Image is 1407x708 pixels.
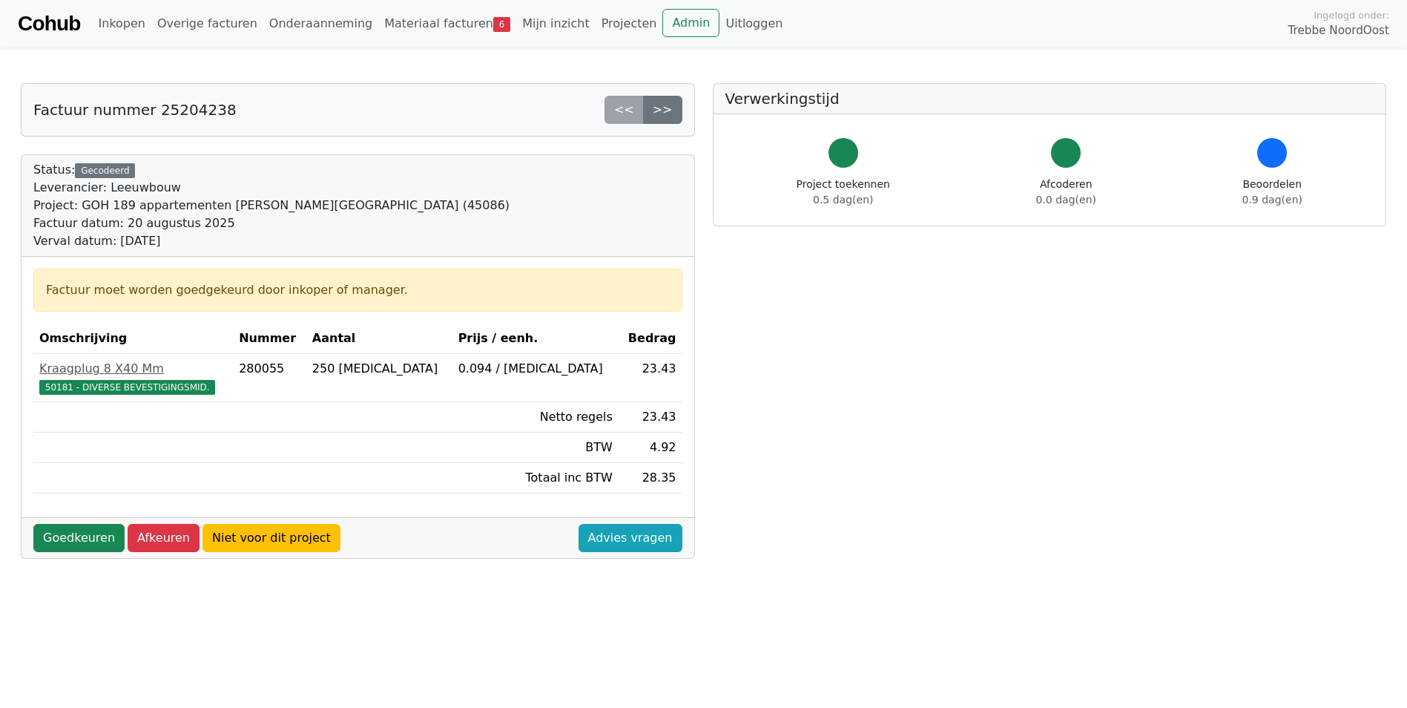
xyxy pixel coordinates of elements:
div: Project toekennen [797,177,890,208]
a: Niet voor dit project [202,524,340,552]
td: 280055 [233,354,306,402]
th: Nummer [233,324,306,354]
span: Ingelogd onder: [1314,8,1389,22]
div: 250 [MEDICAL_DATA] [312,360,447,378]
div: Factuur moet worden goedgekeurd door inkoper of manager. [46,281,670,299]
div: Project: GOH 189 appartementen [PERSON_NAME][GEOGRAPHIC_DATA] (45086) [33,197,510,214]
span: 0.5 dag(en) [813,194,873,206]
h5: Verwerkingstijd [725,90,1374,108]
a: Onderaanneming [263,9,378,39]
div: Afcoderen [1036,177,1096,208]
div: 0.094 / [MEDICAL_DATA] [458,360,613,378]
a: Projecten [596,9,663,39]
a: Advies vragen [579,524,682,552]
a: Afkeuren [128,524,200,552]
div: Gecodeerd [75,163,135,178]
td: BTW [452,433,619,463]
td: 23.43 [619,354,682,402]
td: Netto regels [452,402,619,433]
span: 50181 - DIVERSE BEVESTIGINGSMID. [39,380,215,395]
a: Cohub [18,6,80,42]
th: Bedrag [619,324,682,354]
a: Overige facturen [151,9,263,39]
div: Kraagplug 8 X40 Mm [39,360,227,378]
a: Mijn inzicht [516,9,596,39]
span: 0.0 dag(en) [1036,194,1096,206]
a: Kraagplug 8 X40 Mm50181 - DIVERSE BEVESTIGINGSMID. [39,360,227,396]
h5: Factuur nummer 25204238 [33,101,237,119]
a: Admin [662,9,719,37]
a: >> [643,96,682,124]
a: Inkopen [92,9,151,39]
td: 4.92 [619,433,682,463]
a: Uitloggen [719,9,788,39]
td: Totaal inc BTW [452,463,619,494]
td: 23.43 [619,402,682,433]
div: Verval datum: [DATE] [33,232,510,250]
div: Leverancier: Leeuwbouw [33,179,510,197]
th: Omschrijving [33,324,233,354]
a: Materiaal facturen6 [378,9,516,39]
a: Goedkeuren [33,524,125,552]
th: Aantal [306,324,452,354]
span: 0.9 dag(en) [1242,194,1302,206]
th: Prijs / eenh. [452,324,619,354]
div: Beoordelen [1242,177,1302,208]
td: 28.35 [619,463,682,494]
span: Trebbe NoordOost [1288,22,1389,39]
div: Status: [33,161,510,250]
span: 6 [493,17,510,32]
div: Factuur datum: 20 augustus 2025 [33,214,510,232]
